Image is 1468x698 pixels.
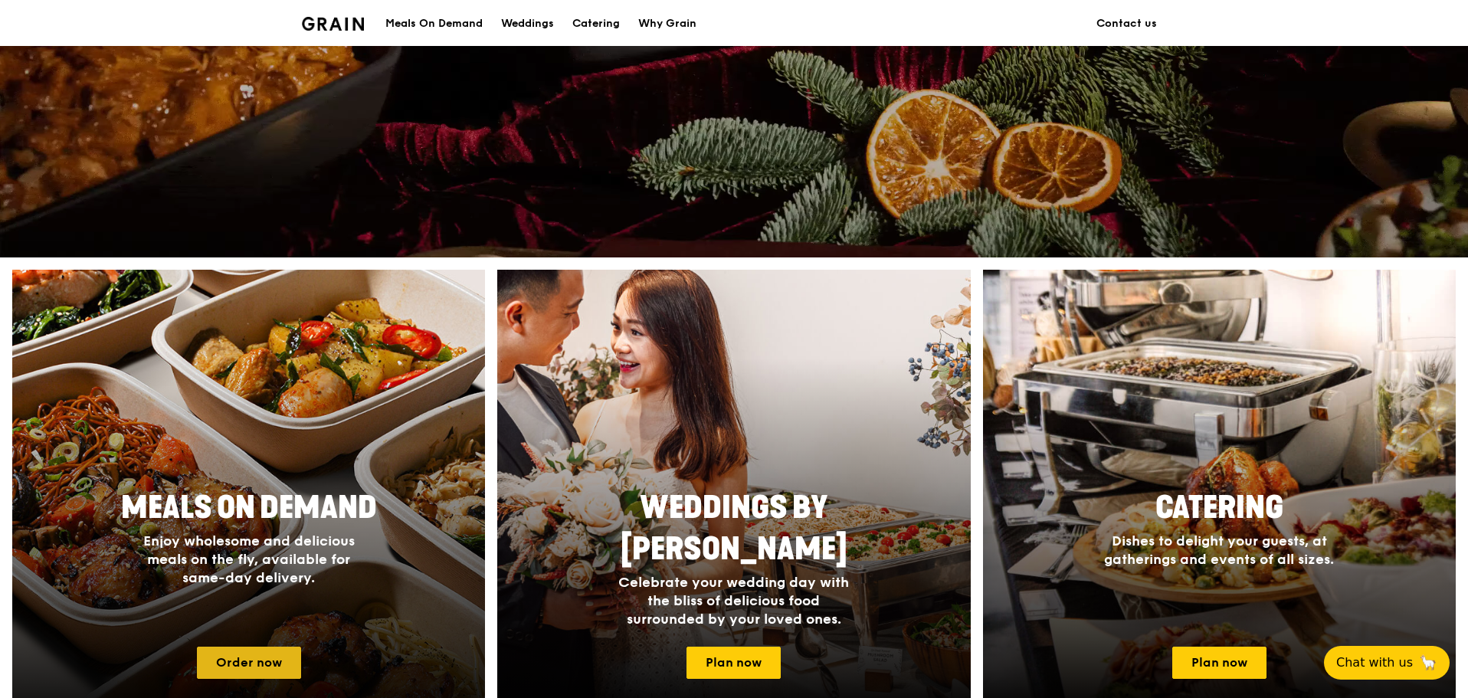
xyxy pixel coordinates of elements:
a: Plan now [1172,647,1266,679]
a: Order now [197,647,301,679]
a: Weddings [492,1,563,47]
div: Weddings [501,1,554,47]
span: Dishes to delight your guests, at gatherings and events of all sizes. [1104,533,1334,568]
div: Why Grain [638,1,696,47]
div: Meals On Demand [385,1,483,47]
span: Celebrate your wedding day with the bliss of delicious food surrounded by your loved ones. [618,574,849,628]
a: Why Grain [629,1,706,47]
button: Chat with us🦙 [1324,646,1450,680]
span: 🦙 [1419,654,1437,672]
span: Meals On Demand [121,490,377,526]
span: Weddings by [PERSON_NAME] [621,490,847,568]
a: Catering [563,1,629,47]
span: Catering [1155,490,1283,526]
a: Contact us [1087,1,1166,47]
a: Plan now [686,647,781,679]
div: Catering [572,1,620,47]
span: Enjoy wholesome and delicious meals on the fly, available for same-day delivery. [143,533,355,586]
span: Chat with us [1336,654,1413,672]
img: Grain [302,17,364,31]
